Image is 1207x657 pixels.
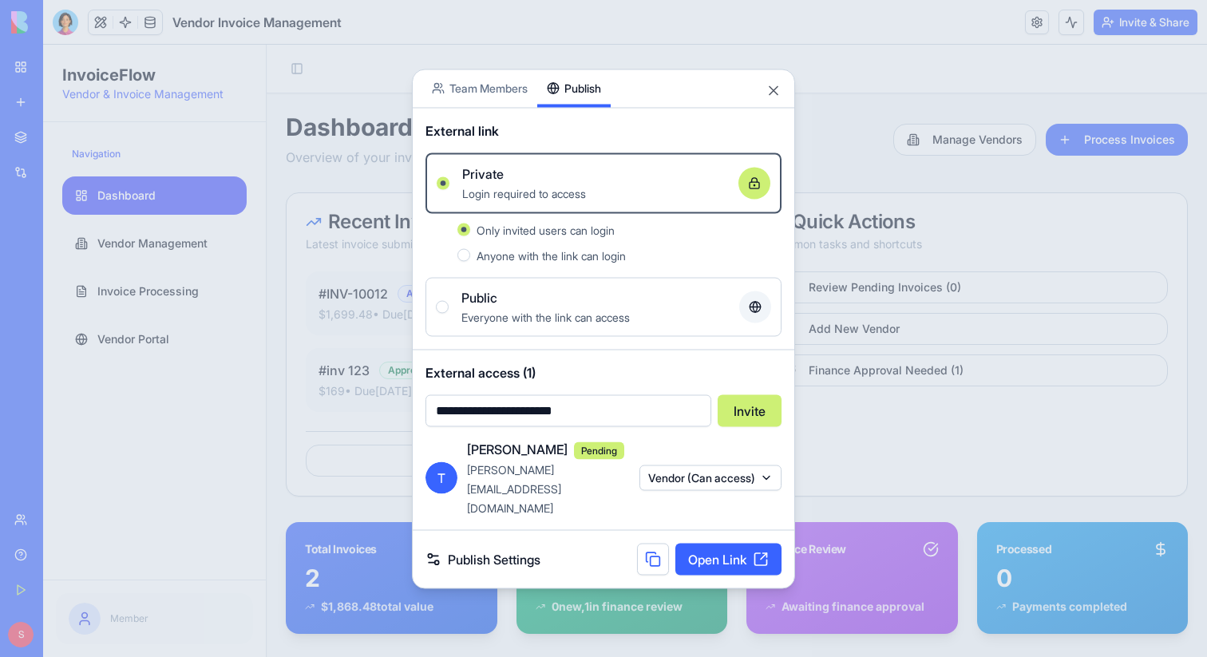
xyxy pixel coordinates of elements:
[457,248,470,261] button: Anyone with the link can login
[275,338,635,354] p: $ 169 • Due [DATE]
[493,497,586,513] div: Pending Approval
[54,191,164,207] span: Vendor Management
[726,168,1125,187] div: Quick Actions
[509,554,639,570] p: 0 new, 1 in finance review
[462,164,504,183] span: Private
[738,554,881,570] p: Awaiting finance approval
[467,440,568,459] span: [PERSON_NAME]
[54,143,113,159] span: Dashboard
[336,317,450,334] div: Approved by Finance
[19,275,204,314] a: Vendor Portal
[243,68,525,97] h1: Dashboard
[477,223,615,236] span: Only invited users can login
[425,362,782,382] span: External access (1)
[19,228,204,266] a: Invoice Processing
[722,497,803,513] div: Finance Review
[437,176,449,189] button: PrivateLogin required to access
[436,300,449,313] button: PublicEveryone with the link can access
[67,568,197,580] p: Member
[726,227,1125,259] a: Review Pending Invoices (0)
[275,262,635,278] p: $ 1,699.48 • Due [DATE]
[422,69,537,107] button: Team Members
[278,554,390,570] p: $ 1,868.48 total value
[1003,79,1145,111] a: Process Invoices
[19,42,180,56] span: Vendor & Invoice Management
[537,69,611,107] button: Publish
[477,248,626,262] span: Anyone with the link can login
[263,400,661,432] a: View All Invoices
[461,310,630,323] span: Everyone with the link can access
[275,316,326,335] span: # inv 123
[718,394,782,426] button: Invite
[19,19,180,42] h1: InvoiceFlow
[19,132,204,170] a: Dashboard
[262,519,435,548] div: 2
[243,103,525,122] p: Overview of your invoice processing workflow
[953,519,1126,548] div: 0
[726,310,1125,342] a: Finance Approval Needed (1)
[425,549,540,568] a: Publish Settings
[639,465,782,491] button: Vendor (Can access)
[54,287,126,303] span: Vendor Portal
[493,519,666,548] div: 1
[262,497,334,513] div: Total Invoices
[953,497,1009,513] div: Processed
[850,79,993,111] a: Manage Vendors
[722,519,896,548] div: 1
[54,239,156,255] span: Invoice Processing
[19,97,204,122] div: Navigation
[461,287,497,307] span: Public
[263,192,661,208] div: Latest invoice submissions and updates
[467,462,561,514] span: [PERSON_NAME][EMAIL_ADDRESS][DOMAIN_NAME]
[462,186,586,200] span: Login required to access
[574,441,624,459] span: Pending
[19,180,204,218] a: Vendor Management
[425,462,457,494] span: T
[354,240,498,258] div: Approved by Budget Owner
[675,543,782,575] a: Open Link
[969,554,1084,570] p: Payments completed
[726,268,1125,300] a: Add New Vendor
[425,121,499,140] span: External link
[457,223,470,235] button: Only invited users can login
[263,168,661,187] div: Recent Invoices
[726,192,1125,208] div: Common tasks and shortcuts
[275,239,345,259] span: # INV-10012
